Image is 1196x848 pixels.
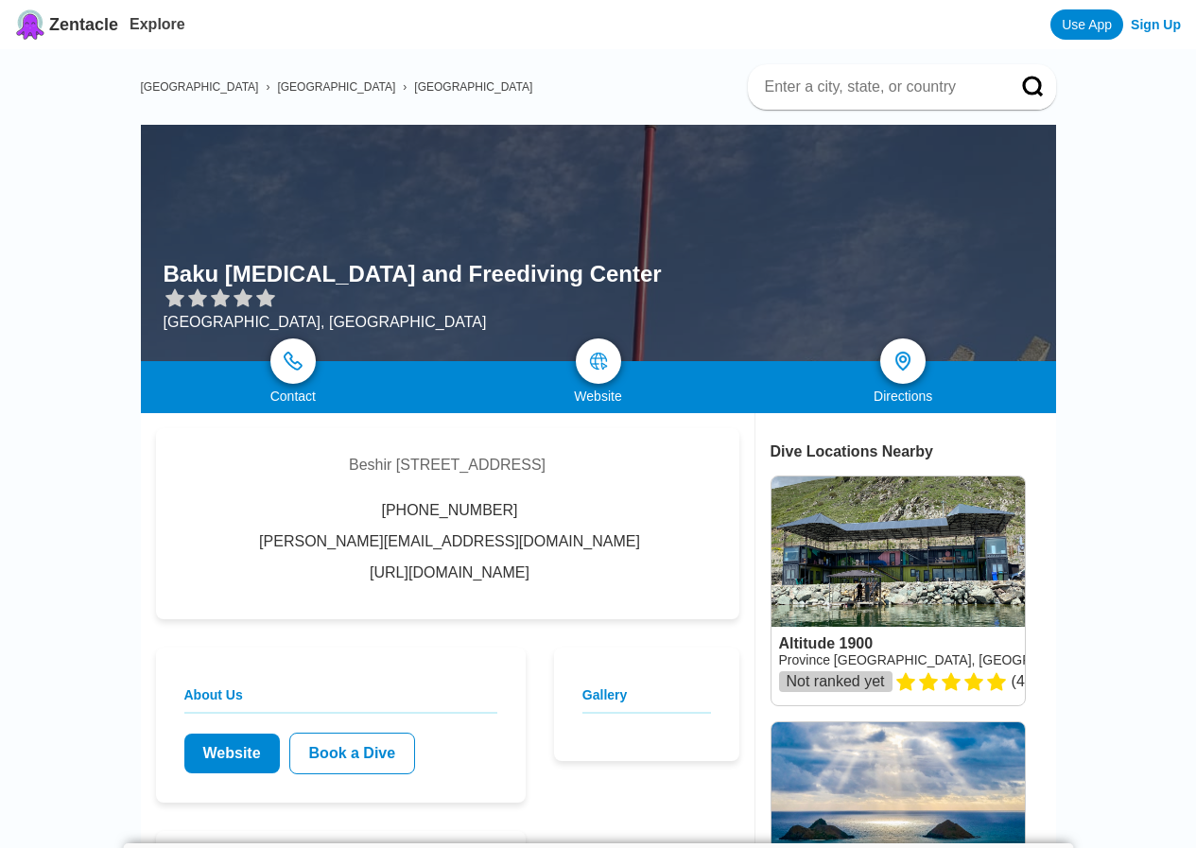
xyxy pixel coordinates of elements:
a: Use App [1050,9,1123,40]
img: directions [892,350,914,372]
a: [GEOGRAPHIC_DATA] [414,80,532,94]
input: Enter a city, state, or country [763,78,996,96]
div: Contact [141,389,446,404]
div: Dive Locations Nearby [771,443,1056,460]
span: Zentacle [49,15,118,35]
a: [GEOGRAPHIC_DATA] [141,80,259,94]
span: [PERSON_NAME][EMAIL_ADDRESS][DOMAIN_NAME] [259,533,640,550]
h2: Gallery [582,687,711,714]
div: Website [445,389,751,404]
span: › [403,80,407,94]
a: map [576,338,621,384]
img: Zentacle logo [15,9,45,40]
a: Website [184,734,280,773]
div: Directions [751,389,1056,404]
a: Zentacle logoZentacle [15,9,118,40]
img: phone [284,352,303,371]
img: map [589,352,608,371]
a: Book a Dive [289,733,416,774]
a: [GEOGRAPHIC_DATA] [277,80,395,94]
h1: Baku [MEDICAL_DATA] and Freediving Center [164,261,662,287]
h2: About Us [184,687,497,714]
a: directions [880,338,926,384]
span: › [266,80,269,94]
span: [PHONE_NUMBER] [381,502,517,519]
div: Beshir [STREET_ADDRESS] [349,457,546,474]
a: [URL][DOMAIN_NAME] [370,564,529,581]
a: Sign Up [1131,17,1181,32]
div: [GEOGRAPHIC_DATA], [GEOGRAPHIC_DATA] [164,314,662,331]
a: Explore [130,16,185,32]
